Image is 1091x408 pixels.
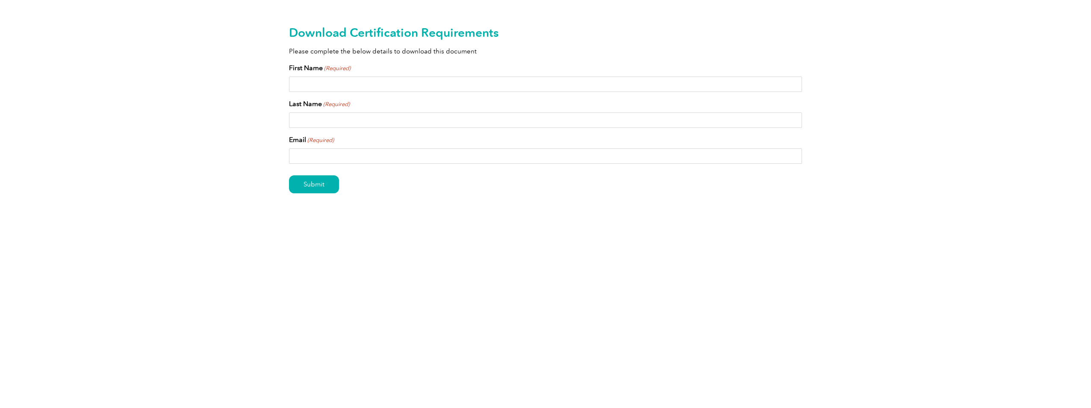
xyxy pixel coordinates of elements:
span: (Required) [307,136,334,145]
label: First Name [289,63,351,73]
label: Last Name [289,99,350,109]
p: Please complete the below details to download this document [289,47,802,56]
input: Submit [289,175,339,193]
span: (Required) [323,100,350,109]
span: (Required) [324,64,351,73]
h2: Download Certification Requirements [289,26,802,39]
label: Email [289,135,334,145]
